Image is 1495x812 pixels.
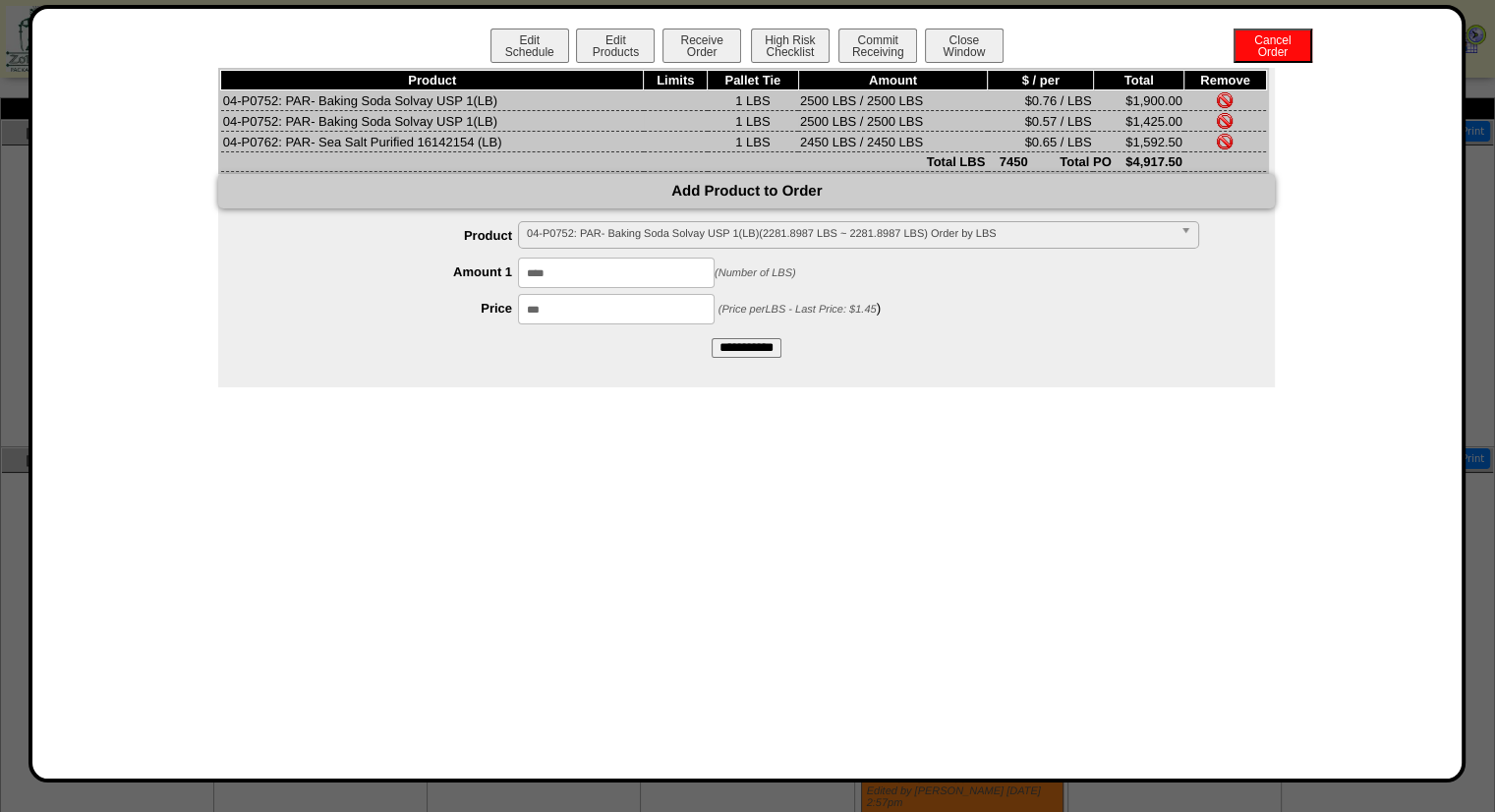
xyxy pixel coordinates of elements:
[1093,111,1183,132] td: $1,425.00
[1093,90,1183,111] td: $1,900.00
[258,228,518,243] label: Product
[644,71,708,90] th: Limits
[925,29,1004,63] button: CloseWindow
[221,71,644,90] th: Product
[988,111,1094,132] td: $0.57 / LBS
[221,90,644,111] td: 04-P0752: PAR- Baking Soda Solvay USP 1(LB)
[576,29,655,63] button: EditProducts
[221,111,644,132] td: 04-P0752: PAR- Baking Soda Solvay USP 1(LB)
[800,114,923,129] span: 2500 LBS / 2500 LBS
[838,29,917,63] button: CommitReceiving
[258,301,518,316] label: Price
[798,71,988,90] th: Amount
[715,267,796,279] span: (Number of LBS)
[527,222,1173,246] span: 04-P0752: PAR- Baking Soda Solvay USP 1(LB)(2281.8987 LBS ~ 2281.8987 LBS) Order by LBS
[221,132,644,152] td: 04-P0762: PAR- Sea Salt Purified 16142154 (LB)
[708,71,798,90] th: Pallet Tie
[751,29,830,63] button: High RiskChecklist
[258,294,1275,324] div: )
[788,304,876,316] span: - Last Price: $1.45
[1093,132,1183,152] td: $1,592.50
[735,135,770,149] span: 1 LBS
[735,93,770,108] span: 1 LBS
[765,304,785,316] span: LBS
[988,132,1094,152] td: $0.65 / LBS
[800,135,923,149] span: 2450 LBS / 2450 LBS
[1184,71,1266,90] th: Remove
[258,264,518,279] label: Amount 1
[749,45,834,59] a: High RiskChecklist
[490,29,569,63] button: EditSchedule
[800,93,923,108] span: 2500 LBS / 2500 LBS
[1217,113,1233,129] img: Remove Item
[719,304,877,316] span: (Price per
[1217,134,1233,149] img: Remove Item
[988,71,1094,90] th: $ / per
[1234,29,1312,63] button: CancelOrder
[988,90,1094,111] td: $0.76 / LBS
[221,152,1184,172] td: Total LBS 7450 Total PO $4,917.50
[218,174,1275,208] div: Add Product to Order
[1217,92,1233,108] img: Remove Item
[1093,71,1183,90] th: Total
[662,29,741,63] button: ReceiveOrder
[735,114,770,129] span: 1 LBS
[923,44,1006,59] a: CloseWindow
